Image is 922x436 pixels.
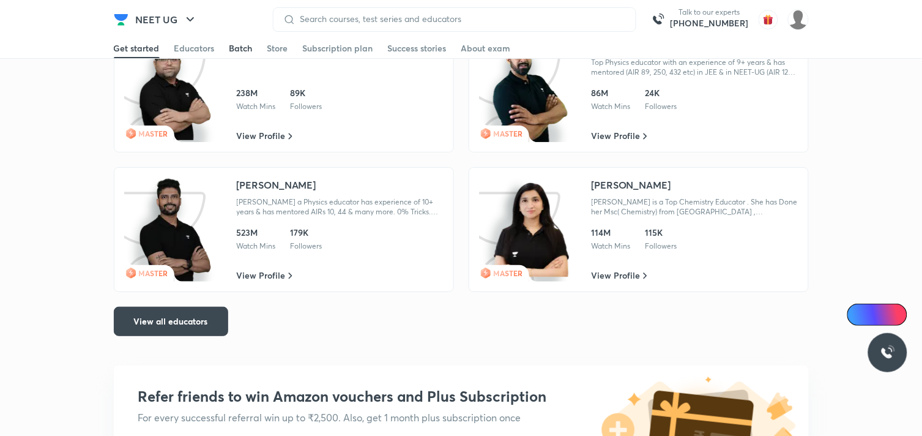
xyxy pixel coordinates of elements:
[237,130,286,142] span: View Profile
[124,38,215,142] img: icon
[237,269,286,282] span: View Profile
[592,102,631,111] div: Watch Mins
[114,42,160,55] div: Get started
[134,315,208,328] span: View all educators
[303,42,373,55] div: Subscription plan
[291,241,322,251] div: Followers
[759,10,778,29] img: avatar
[296,14,626,24] input: Search courses, test series and educators
[291,87,322,99] div: 89K
[645,102,677,111] div: Followers
[303,39,373,58] a: Subscription plan
[461,39,511,58] a: About exam
[237,130,293,142] a: View Profile
[124,178,215,282] img: icon
[237,102,276,111] div: Watch Mins
[114,12,128,27] img: Company Logo
[114,28,454,152] a: iconclassMASTER[PERSON_NAME] (Akm)238MWatch Mins89KFollowersView Profile
[645,241,677,251] div: Followers
[388,39,447,58] a: Success stories
[645,227,677,239] div: 115K
[592,178,671,192] div: [PERSON_NAME]
[494,129,523,138] span: MASTER
[174,39,215,58] a: Educators
[469,28,809,152] a: iconclassMASTER[PERSON_NAME]Top Physics educator with an experience of 9+ years & has mentored (A...
[229,42,253,55] div: Batch
[788,9,809,30] img: shilakha
[479,178,570,282] img: icon
[138,410,547,425] h5: For every successful referral win up to ₹2,500. Also, get 1 month plus subscription once
[855,310,864,320] img: Icon
[592,130,648,142] a: View Profile
[592,87,631,99] div: 86M
[847,304,907,326] a: Ai Doubts
[491,38,570,142] img: class
[237,87,276,99] div: 238M
[237,178,316,192] div: [PERSON_NAME]
[138,388,547,405] h3: Refer friends to win Amazon vouchers and Plus Subscription
[136,178,215,282] img: class
[128,7,205,32] button: NEET UG
[174,42,215,55] div: Educators
[461,42,511,55] div: About exam
[671,7,749,17] p: Talk to our experts
[868,310,900,320] span: Ai Doubts
[291,102,322,111] div: Followers
[291,227,322,239] div: 179K
[139,268,168,278] span: MASTER
[388,42,447,55] div: Success stories
[267,42,288,55] div: Store
[491,178,570,282] img: class
[592,227,631,239] div: 114M
[237,197,444,217] div: [PERSON_NAME] a Physics educator has experience of 10+ years & has mentored AIRs 10, 44 & many mo...
[592,197,798,217] div: [PERSON_NAME] is a Top Chemistry Educator . She has Done her Msc( Chemistry) from [GEOGRAPHIC_DAT...
[237,269,293,282] a: View Profile
[237,227,276,239] div: 523M
[469,167,809,292] a: iconclassMASTER[PERSON_NAME][PERSON_NAME] is a Top Chemistry Educator . She has Done her Msc( Che...
[646,7,671,32] img: call-us
[114,167,454,292] a: iconclassMASTER[PERSON_NAME][PERSON_NAME] a Physics educator has experience of 10+ years & has me...
[114,307,228,336] button: View all educators
[494,268,523,278] span: MASTER
[139,129,168,138] span: MASTER
[592,130,641,142] span: View Profile
[671,17,749,29] a: [PHONE_NUMBER]
[114,39,160,58] a: Get started
[592,58,798,77] div: Top Physics educator with an experience of 9+ years & has mentored (AIR 89, 250, 432 etc) in JEE ...
[592,269,641,282] span: View Profile
[237,241,276,251] div: Watch Mins
[479,38,570,142] img: icon
[229,39,253,58] a: Batch
[267,39,288,58] a: Store
[136,38,215,142] img: class
[880,345,895,360] img: ttu
[645,87,677,99] div: 24K
[592,241,631,251] div: Watch Mins
[592,269,648,282] a: View Profile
